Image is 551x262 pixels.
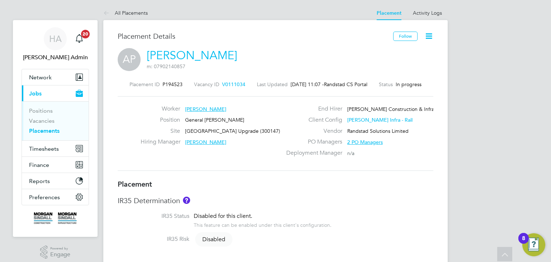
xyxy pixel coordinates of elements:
span: Timesheets [29,145,59,152]
button: Reports [22,173,89,189]
a: All Placements [103,10,148,16]
button: About IR35 [183,197,190,204]
span: [PERSON_NAME] [185,139,226,145]
h3: Placement Details [118,32,388,41]
label: Deployment Manager [282,149,342,157]
label: Position [141,116,180,124]
button: Open Resource Center, 8 new notifications [522,233,545,256]
span: [PERSON_NAME] Infra - Rail [347,117,413,123]
label: Site [141,127,180,135]
a: HA[PERSON_NAME] Admin [22,27,89,62]
span: General [PERSON_NAME] [185,117,244,123]
label: Hiring Manager [141,138,180,146]
span: [DATE] 11:07 - [291,81,324,88]
label: Last Updated [257,81,288,88]
a: Placements [29,127,60,134]
span: P194523 [163,81,183,88]
h3: IR35 Determination [118,196,433,205]
label: End Hirer [282,105,342,113]
span: V0111034 [222,81,245,88]
label: Vacancy ID [194,81,219,88]
a: Vacancies [29,117,55,124]
span: [PERSON_NAME] Construction & Infrast… [347,106,443,112]
a: [PERSON_NAME] [147,48,237,62]
label: Client Config [282,116,342,124]
span: 2 PO Managers [347,139,383,145]
label: IR35 Risk [118,235,189,243]
button: Timesheets [22,141,89,156]
button: Network [22,69,89,85]
label: PO Managers [282,138,342,146]
span: Finance [29,162,49,168]
label: Vendor [282,127,342,135]
span: In progress [396,81,422,88]
span: Engage [50,252,70,258]
span: Network [29,74,52,81]
label: IR35 Status [118,212,189,220]
span: Preferences [29,194,60,201]
div: Jobs [22,101,89,140]
span: Disabled for this client. [194,212,252,220]
label: Worker [141,105,180,113]
span: Jobs [29,90,42,97]
button: Jobs [22,85,89,101]
button: Follow [393,32,418,41]
span: Powered by [50,245,70,252]
label: Placement ID [129,81,160,88]
button: Finance [22,157,89,173]
a: Activity Logs [413,10,442,16]
span: n/a [347,150,354,156]
span: [GEOGRAPHIC_DATA] Upgrade (300147) [185,128,280,134]
a: Powered byEngage [40,245,71,259]
span: 20 [81,30,90,38]
span: Disabled [195,232,232,247]
span: Randstad Solutions Limited [347,128,409,134]
button: Preferences [22,189,89,205]
a: Placement [377,10,401,16]
span: Randstad CS Portal [324,81,367,88]
span: Hays Admin [22,53,89,62]
span: m: 07902140857 [147,63,185,70]
a: Positions [29,107,53,114]
b: Placement [118,180,152,188]
label: Status [379,81,393,88]
a: Go to home page [22,212,89,224]
a: 20 [72,27,86,50]
span: HA [49,34,62,43]
nav: Main navigation [13,20,98,237]
div: 8 [522,238,525,248]
span: AP [118,48,141,71]
span: Reports [29,178,50,184]
span: [PERSON_NAME] [185,106,226,112]
div: This feature can be enabled under this client's configuration. [194,220,331,228]
img: morgansindall-logo-retina.png [34,212,77,224]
